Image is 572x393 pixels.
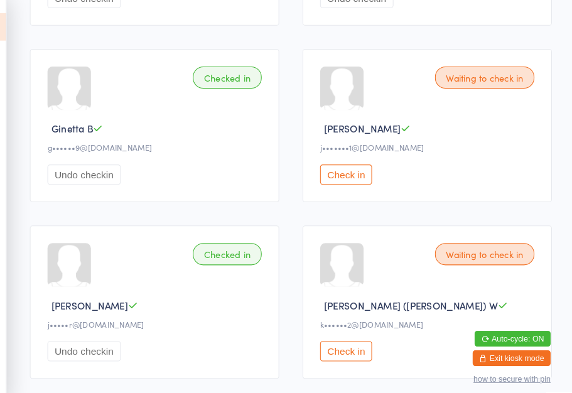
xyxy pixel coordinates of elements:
button: Undo checkin [65,161,136,180]
div: Checked in [205,66,272,87]
button: Check in [328,331,379,351]
span: [PERSON_NAME] [68,290,143,303]
div: j•••••r@[DOMAIN_NAME] [65,310,276,320]
div: Checked in [205,237,272,258]
div: Waiting to check in [440,66,536,87]
button: Auto-cycle: ON [478,321,551,336]
div: j•••••••1@[DOMAIN_NAME] [328,139,539,149]
div: g••••••9@[DOMAIN_NAME] [65,139,276,149]
div: Waiting to check in [440,237,536,258]
button: Check in [328,161,379,180]
span: Ginetta B [68,119,109,132]
span: [PERSON_NAME] [332,119,406,132]
div: k••••••2@[DOMAIN_NAME] [328,310,539,320]
span: [PERSON_NAME] ([PERSON_NAME]) W [332,290,500,303]
button: Exit kiosk mode [476,340,551,355]
button: how to secure with pin [477,363,551,372]
button: Undo checkin [65,331,136,351]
